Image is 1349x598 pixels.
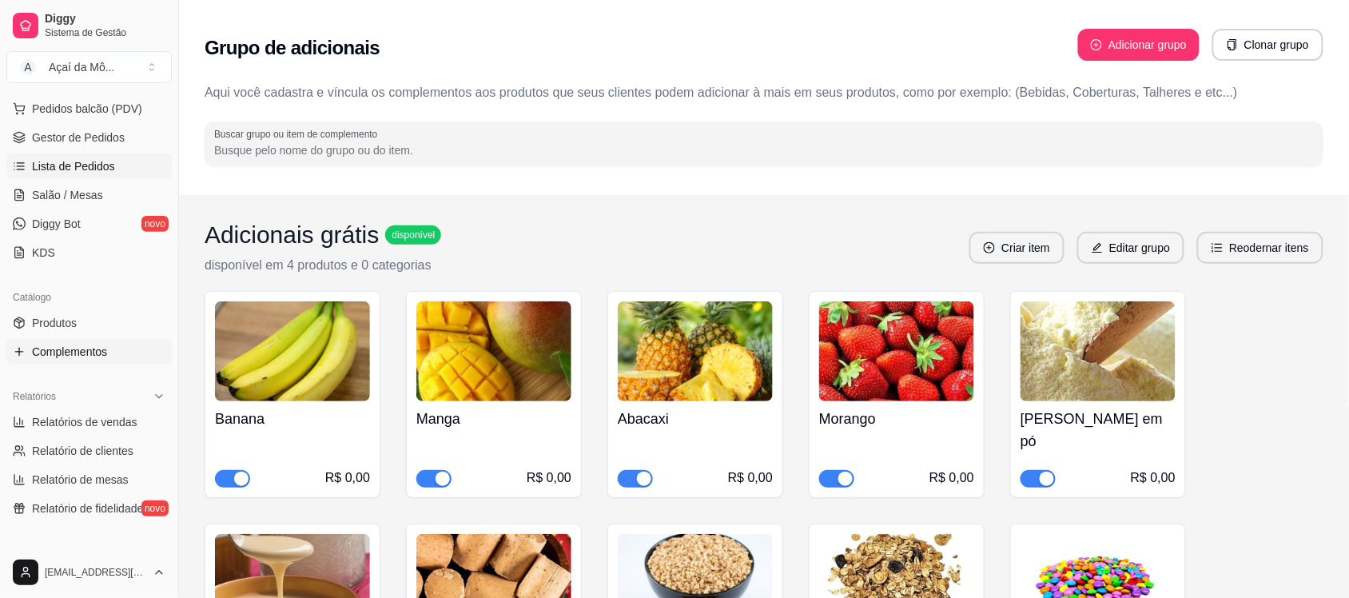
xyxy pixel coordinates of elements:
[6,240,172,265] a: KDS
[618,408,773,430] h4: Abacaxi
[6,339,172,365] a: Complementos
[6,182,172,208] a: Salão / Mesas
[969,232,1064,264] button: plus-circleCriar item
[205,35,380,61] h2: Grupo de adicionais
[20,59,36,75] span: A
[388,229,438,241] span: disponível
[1212,29,1323,61] button: copyClonar grupo
[215,408,370,430] h4: Banana
[6,96,172,122] button: Pedidos balcão (PDV)
[527,468,571,488] div: R$ 0,00
[1212,242,1223,253] span: ordered-list
[1092,242,1103,253] span: edit
[205,221,379,249] h3: Adicionais grátis
[32,187,103,203] span: Salão / Mesas
[6,310,172,336] a: Produtos
[6,540,172,566] div: Gerenciar
[32,315,77,331] span: Produtos
[1021,408,1176,452] h4: [PERSON_NAME] em pó
[6,467,172,492] a: Relatório de mesas
[1078,29,1200,61] button: plus-circleAdicionar grupo
[6,153,172,179] a: Lista de Pedidos
[214,142,1314,158] input: Buscar grupo ou item de complemento
[215,301,370,401] img: product-image
[929,468,974,488] div: R$ 0,00
[6,553,172,592] button: [EMAIL_ADDRESS][DOMAIN_NAME]
[45,566,146,579] span: [EMAIL_ADDRESS][DOMAIN_NAME]
[32,245,55,261] span: KDS
[1077,232,1184,264] button: editEditar grupo
[32,216,81,232] span: Diggy Bot
[32,500,143,516] span: Relatório de fidelidade
[416,408,571,430] h4: Manga
[1131,468,1176,488] div: R$ 0,00
[1197,232,1323,264] button: ordered-listReodernar itens
[6,285,172,310] div: Catálogo
[32,101,142,117] span: Pedidos balcão (PDV)
[6,51,172,83] button: Select a team
[32,472,129,488] span: Relatório de mesas
[45,12,165,26] span: Diggy
[6,409,172,435] a: Relatórios de vendas
[49,59,115,75] div: Açaí da Mô ...
[1091,39,1102,50] span: plus-circle
[205,256,441,275] p: disponível em 4 produtos e 0 categorias
[1021,301,1176,401] img: product-image
[6,6,172,45] a: DiggySistema de Gestão
[45,26,165,39] span: Sistema de Gestão
[32,443,133,459] span: Relatório de clientes
[6,438,172,464] a: Relatório de clientes
[6,211,172,237] a: Diggy Botnovo
[205,83,1323,102] p: Aqui você cadastra e víncula os complementos aos produtos que seus clientes podem adicionar à mai...
[984,242,995,253] span: plus-circle
[32,414,137,430] span: Relatórios de vendas
[13,390,56,403] span: Relatórios
[819,408,974,430] h4: Morango
[32,344,107,360] span: Complementos
[728,468,773,488] div: R$ 0,00
[819,301,974,401] img: product-image
[325,468,370,488] div: R$ 0,00
[6,496,172,521] a: Relatório de fidelidadenovo
[416,301,571,401] img: product-image
[618,301,773,401] img: product-image
[32,158,115,174] span: Lista de Pedidos
[32,130,125,146] span: Gestor de Pedidos
[214,127,383,141] label: Buscar grupo ou item de complemento
[6,125,172,150] a: Gestor de Pedidos
[1227,39,1238,50] span: copy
